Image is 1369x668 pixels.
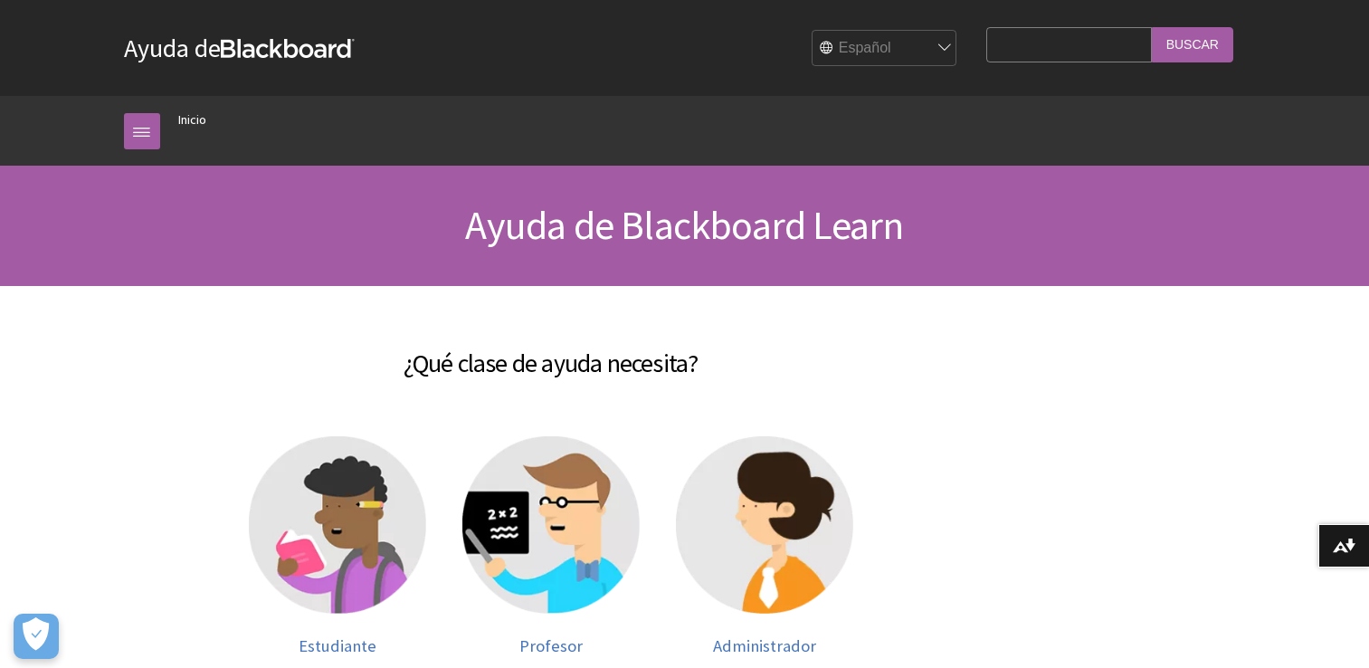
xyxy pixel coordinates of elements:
[221,39,355,58] strong: Blackboard
[676,436,853,655] a: Ayuda para el administrador Administrador
[14,614,59,659] button: Abrir preferencias
[465,200,903,250] span: Ayuda de Blackboard Learn
[249,436,426,655] a: Ayuda para el estudiante Estudiante
[124,322,978,382] h2: ¿Qué clase de ayuda necesita?
[462,436,640,655] a: Ayuda para el profesor Profesor
[676,436,853,614] img: Ayuda para el administrador
[462,436,640,614] img: Ayuda para el profesor
[249,436,426,614] img: Ayuda para el estudiante
[713,635,816,656] span: Administrador
[813,31,957,67] select: Site Language Selector
[178,109,206,131] a: Inicio
[1152,27,1233,62] input: Buscar
[299,635,376,656] span: Estudiante
[519,635,583,656] span: Profesor
[124,32,355,64] a: Ayuda deBlackboard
